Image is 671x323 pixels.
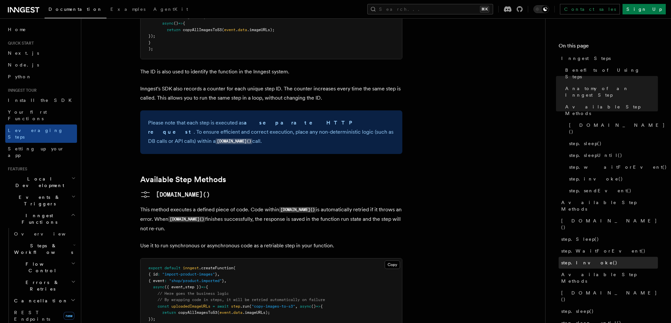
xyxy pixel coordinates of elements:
[162,310,176,315] span: return
[561,218,658,231] span: [DOMAIN_NAME]()
[566,149,658,161] a: step.sleepUntil()
[48,7,103,12] span: Documentation
[279,207,316,213] code: [DOMAIN_NAME]()
[236,28,238,32] span: .
[162,272,215,276] span: "import-product-images"
[216,139,252,144] code: [DOMAIN_NAME]()
[367,4,493,14] button: Search...⌘K
[5,210,77,228] button: Inngest Functions
[8,146,64,158] span: Setting up your app
[164,266,181,270] span: default
[252,304,295,309] span: "copy-images-to-s3"
[110,7,145,12] span: Examples
[11,228,77,240] a: Overview
[5,106,77,124] a: Your first Functions
[316,304,320,309] span: =>
[148,47,153,51] span: );
[8,26,26,33] span: Home
[162,15,261,19] span: // other arguments, in this case: a handler
[11,242,73,256] span: Steps & Workflows
[565,85,658,98] span: Anatomy of an Inngest Step
[480,6,489,12] kbd: ⌘K
[156,190,210,199] pre: [DOMAIN_NAME]()
[45,2,106,18] a: Documentation
[559,197,658,215] a: Available Step Methods
[183,21,185,26] span: {
[201,285,206,289] span: =>
[249,304,252,309] span: (
[559,42,658,52] h4: On this page
[162,21,174,26] span: async
[566,173,658,185] a: step.invoke()
[174,21,178,26] span: ()
[11,295,77,307] button: Cancellation
[217,272,220,276] span: ,
[8,62,39,67] span: Node.js
[5,24,77,35] a: Home
[563,83,658,101] a: Anatomy of an Inngest Step
[295,304,297,309] span: ,
[11,297,68,304] span: Cancellation
[559,305,658,317] a: step.sleep()
[8,50,39,56] span: Next.js
[561,308,594,314] span: step.sleep()
[14,310,50,322] span: REST Endpoints
[5,41,34,46] span: Quick start
[385,260,400,269] button: Copy
[171,304,210,309] span: uploadedImageURLs
[240,304,249,309] span: .run
[148,278,164,283] span: { event
[5,124,77,143] a: Leveraging Steps
[569,187,632,194] span: step.sendEvent()
[153,285,164,289] span: async
[233,310,242,315] span: data
[231,304,240,309] span: step
[148,272,158,276] span: { id
[106,2,149,18] a: Examples
[561,271,658,284] span: Available Step Methods
[153,7,188,12] span: AgentKit
[561,236,599,242] span: step.Sleep()
[140,189,210,200] a: [DOMAIN_NAME]()
[199,266,233,270] span: .createFunction
[569,152,623,159] span: step.sleepUntil()
[559,233,658,245] a: step.Sleep()
[559,215,658,233] a: [DOMAIN_NAME]()
[178,310,217,315] span: copyAllImagesToS3
[320,304,323,309] span: {
[224,28,236,32] span: event
[8,74,32,79] span: Python
[217,304,229,309] span: await
[560,4,620,14] a: Contact sales
[222,28,224,32] span: (
[183,285,185,289] span: ,
[169,278,222,283] span: "shop/product.imported"
[164,278,167,283] span: :
[222,278,224,283] span: }
[231,310,233,315] span: .
[5,88,37,93] span: Inngest tour
[149,2,192,18] a: AgentKit
[185,285,201,289] span: step })
[11,279,71,292] span: Errors & Retries
[5,143,77,161] a: Setting up your app
[148,266,162,270] span: export
[566,161,658,173] a: step.waitForEvent()
[561,199,658,212] span: Available Step Methods
[148,118,394,146] p: Please note that each step is executed as . To ensure efficient and correct execution, place any ...
[183,28,222,32] span: copyAllImagesToS3
[158,272,160,276] span: :
[559,245,658,257] a: step.WaitForEvent()
[533,5,549,13] button: Toggle dark mode
[565,104,658,117] span: Available Step Methods
[164,285,183,289] span: ({ event
[623,4,666,14] a: Sign Up
[158,297,325,302] span: // By wrapping code in steps, it will be retried automatically on failure
[565,67,658,80] span: Benefits of Using Steps
[559,269,658,287] a: Available Step Methods
[566,119,658,138] a: [DOMAIN_NAME]()
[566,138,658,149] a: step.sleep()
[5,176,71,189] span: Local Development
[563,101,658,119] a: Available Step Methods
[148,34,155,38] span: });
